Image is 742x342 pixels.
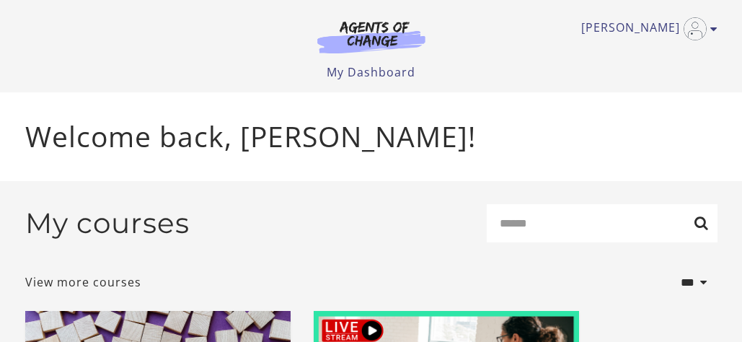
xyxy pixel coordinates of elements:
a: View more courses [25,273,141,291]
a: My Dashboard [327,64,415,80]
a: Toggle menu [581,17,710,40]
p: Welcome back, [PERSON_NAME]! [25,115,717,158]
img: Agents of Change Logo [302,20,441,53]
h2: My courses [25,206,190,240]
